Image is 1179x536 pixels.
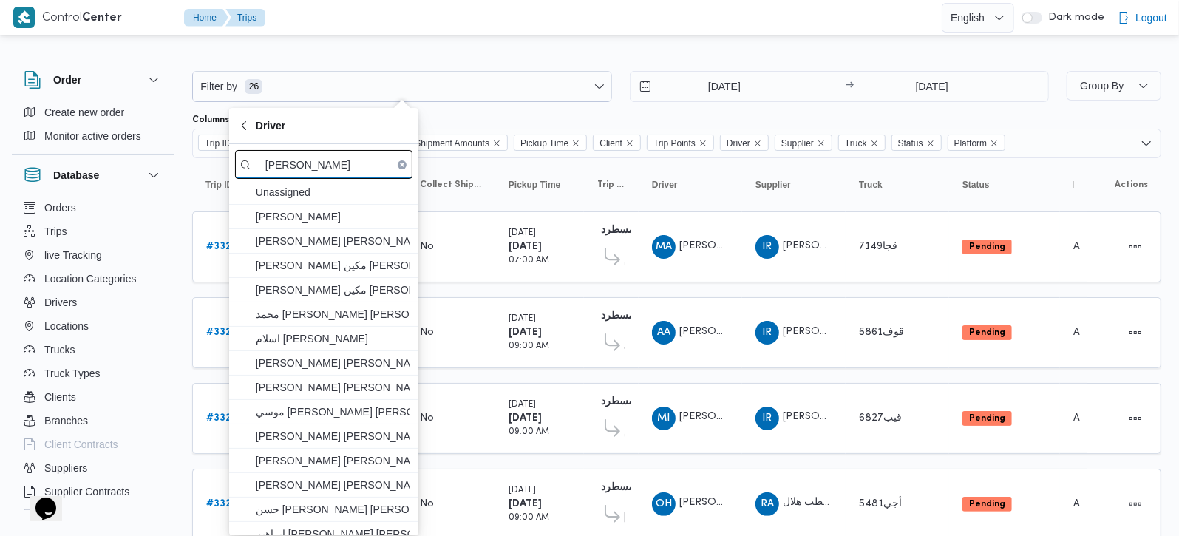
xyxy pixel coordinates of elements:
span: Driver [652,179,678,191]
span: [PERSON_NAME] [PERSON_NAME] [PERSON_NAME] [256,232,410,250]
span: Truck [845,135,867,152]
span: قوف5861 [859,328,904,337]
span: Pending [962,240,1012,254]
button: Supplier Contracts [18,480,169,503]
button: Actions [1124,235,1147,259]
small: [DATE] [509,315,536,323]
span: [PERSON_NAME] [PERSON_NAME] [256,452,410,469]
span: Admin [1073,413,1104,423]
small: 09:00 AM [509,514,549,522]
span: IR [763,235,772,259]
span: Filter by [199,78,239,95]
a: #332091 [206,410,250,427]
span: Platform [954,135,988,152]
small: [DATE] [509,401,536,409]
small: 07:00 AM [509,257,549,265]
button: Actions [1124,321,1147,345]
button: Remove Truck from selection in this group [870,139,879,148]
button: Status [957,173,1053,197]
b: # 332091 [206,413,250,423]
span: Trip Points [597,179,625,191]
span: Truck [859,179,883,191]
button: Devices [18,503,169,527]
b: # 332096 [206,328,251,337]
b: فرونت دور مسطرد [601,225,683,235]
span: Client [599,135,622,152]
span: IR [763,321,772,345]
img: X8yXhbKr1z7QwAAAABJRU5ErkJggg== [13,7,35,28]
span: Truck [838,135,886,151]
span: Supplier Contracts [44,483,129,501]
label: Columns [192,114,229,126]
button: Trips [225,9,265,27]
button: Supplier [750,173,838,197]
span: Branches [44,412,88,430]
input: Press the down key to open a popover containing a calendar. [631,72,798,101]
b: [DATE] [509,328,542,337]
span: Supplier [781,135,814,152]
button: Group By [1067,71,1161,101]
button: Logout [1112,3,1173,33]
button: Open list of options [1141,138,1152,149]
span: Pickup Time [514,135,587,151]
span: live Tracking [44,246,102,264]
button: Remove Driver from selection in this group [753,139,762,148]
div: Ibrahem Rmdhan Ibrahem Athman AbobIsha [755,407,779,430]
button: Truck [853,173,942,197]
span: Create new order [44,104,124,121]
div: No [420,498,434,511]
span: [PERSON_NAME] [PERSON_NAME] [256,427,410,445]
div: Mahmood Ibrahem Saaid Ibrahem [652,407,676,430]
button: Driver [229,108,418,144]
span: [PERSON_NAME] [679,498,764,508]
span: Dark mode [1042,12,1104,24]
span: Suppliers [44,459,87,477]
div: No [420,412,434,425]
h3: Database [53,166,99,184]
span: Trip ID; Sorted in descending order [205,179,233,191]
button: Actions [1124,492,1147,516]
span: [PERSON_NAME] [PERSON_NAME] محمد الاغليش [256,354,410,372]
a: #332101 [206,238,250,256]
button: Remove Platform from selection in this group [990,139,999,148]
button: Orders [18,196,169,220]
b: Center [82,13,122,24]
button: Platform [1067,173,1080,197]
span: [PERSON_NAME] [PERSON_NAME] [679,413,851,422]
button: Monitor active orders [18,124,169,148]
span: IR [763,407,772,430]
div: Order [12,101,174,154]
button: Suppliers [18,456,169,480]
small: [DATE] [509,486,536,495]
div: → [845,81,854,92]
span: Location Categories [44,270,137,288]
span: MA [656,235,672,259]
span: [PERSON_NAME] الجديدة [624,509,625,526]
a: #332096 [206,324,251,342]
span: Collect Shipment Amounts [378,135,508,151]
small: [DATE] [509,229,536,237]
span: Actions [1115,179,1148,191]
div: Muhammad Alaam Said Ahmad [652,235,676,259]
span: Trucks [44,341,75,359]
div: Database [12,196,174,516]
small: 09:00 AM [509,428,549,436]
span: [PERSON_NAME] [256,208,410,225]
b: Pending [969,414,1005,423]
b: Pending [969,242,1005,251]
div: Omar HIshm Jab Allah Muhammad [652,492,676,516]
div: Ibrahem Rmdhan Ibrahem Athman AbobIsha [755,235,779,259]
b: فرونت دور مسطرد [601,483,683,492]
span: [PERSON_NAME] [PERSON_NAME] [256,379,410,396]
span: [PERSON_NAME] نجدى [679,327,789,336]
span: موسي [PERSON_NAME] [PERSON_NAME] [256,403,410,421]
span: Drivers [44,294,77,311]
span: Logout [1135,9,1167,27]
span: Orders [44,199,76,217]
b: فرونت دور مسطرد [601,311,683,321]
button: Remove Pickup Time from selection in this group [571,139,580,148]
span: [PERSON_NAME][DATE] [PERSON_NAME] [783,241,987,251]
span: [PERSON_NAME] [PERSON_NAME] عبدالعال [256,476,410,494]
span: AA [657,321,670,345]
